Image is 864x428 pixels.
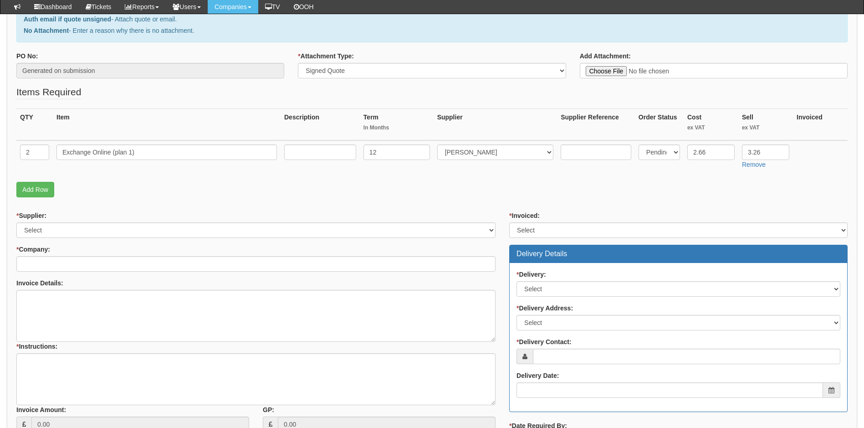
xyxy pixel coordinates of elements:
[16,342,57,351] label: Instructions:
[24,15,840,24] p: - Attach quote or email.
[516,337,572,346] label: Delivery Contact:
[16,211,46,220] label: Supplier:
[793,109,848,141] th: Invoiced
[742,124,789,132] small: ex VAT
[16,278,63,288] label: Invoice Details:
[516,270,546,279] label: Delivery:
[16,109,53,141] th: QTY
[16,52,38,61] label: PO No:
[298,52,354,61] label: Attachment Type:
[16,182,54,197] a: Add Row
[263,405,274,414] label: GP:
[687,124,735,132] small: ex VAT
[516,304,573,313] label: Delivery Address:
[24,27,69,34] b: No Attachment
[557,109,635,141] th: Supplier Reference
[24,26,840,35] p: - Enter a reason why there is no attachment.
[363,124,430,132] small: In Months
[509,211,540,220] label: Invoiced:
[281,109,360,141] th: Description
[16,405,66,414] label: Invoice Amount:
[16,85,81,99] legend: Items Required
[738,109,793,141] th: Sell
[516,250,840,258] h3: Delivery Details
[635,109,684,141] th: Order Status
[516,371,559,380] label: Delivery Date:
[434,109,557,141] th: Supplier
[16,245,50,254] label: Company:
[684,109,738,141] th: Cost
[24,15,111,23] b: Auth email if quote unsigned
[53,109,281,141] th: Item
[360,109,434,141] th: Term
[742,161,766,168] a: Remove
[580,52,631,61] label: Add Attachment:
